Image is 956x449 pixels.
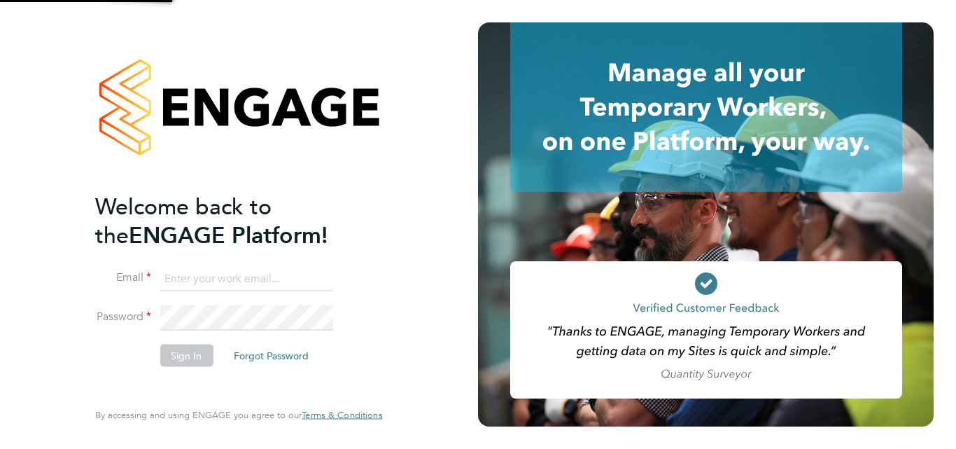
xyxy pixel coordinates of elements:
button: Forgot Password [223,345,320,367]
button: Sign In [160,345,213,367]
input: Enter your work email... [160,266,332,291]
label: Password [95,310,151,324]
span: By accessing and using ENGAGE you agree to our [95,409,382,421]
span: Welcome back to the [95,193,272,249]
label: Email [95,270,151,285]
a: Terms & Conditions [302,410,382,421]
h2: ENGAGE Platform! [95,192,368,249]
span: Terms & Conditions [302,409,382,421]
